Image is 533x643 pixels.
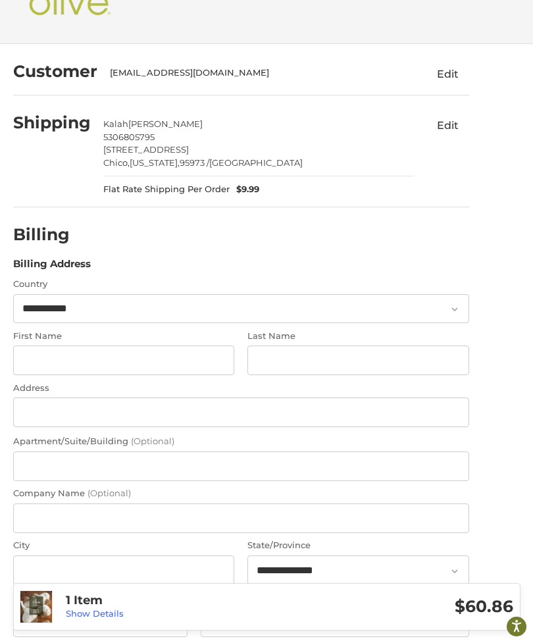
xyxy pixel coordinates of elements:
[66,608,124,619] a: Show Details
[18,20,149,30] p: We're away right now. Please check back later!
[13,330,235,343] label: First Name
[66,593,290,608] h3: 1 Item
[20,591,52,623] img: We Olive Fresh Garlic Olive Oil
[290,596,513,617] h3: $60.86
[427,63,469,84] button: Edit
[427,115,469,136] button: Edit
[13,278,469,291] label: Country
[103,132,155,142] span: 5306805795
[151,17,167,33] button: Open LiveChat chat widget
[230,183,259,196] span: $9.99
[110,66,401,80] div: [EMAIL_ADDRESS][DOMAIN_NAME]
[88,488,131,498] small: (Optional)
[180,157,209,168] span: 95973 /
[247,539,469,552] label: State/Province
[13,224,90,245] h2: Billing
[209,157,303,168] span: [GEOGRAPHIC_DATA]
[131,436,174,446] small: (Optional)
[13,61,97,82] h2: Customer
[13,113,91,133] h2: Shipping
[13,382,469,395] label: Address
[130,157,180,168] span: [US_STATE],
[13,257,91,278] legend: Billing Address
[13,487,469,500] label: Company Name
[13,435,469,448] label: Apartment/Suite/Building
[13,539,235,552] label: City
[103,157,130,168] span: Chico,
[128,118,203,129] span: [PERSON_NAME]
[103,144,189,155] span: [STREET_ADDRESS]
[103,183,230,196] span: Flat Rate Shipping Per Order
[247,330,469,343] label: Last Name
[103,118,128,129] span: Kalah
